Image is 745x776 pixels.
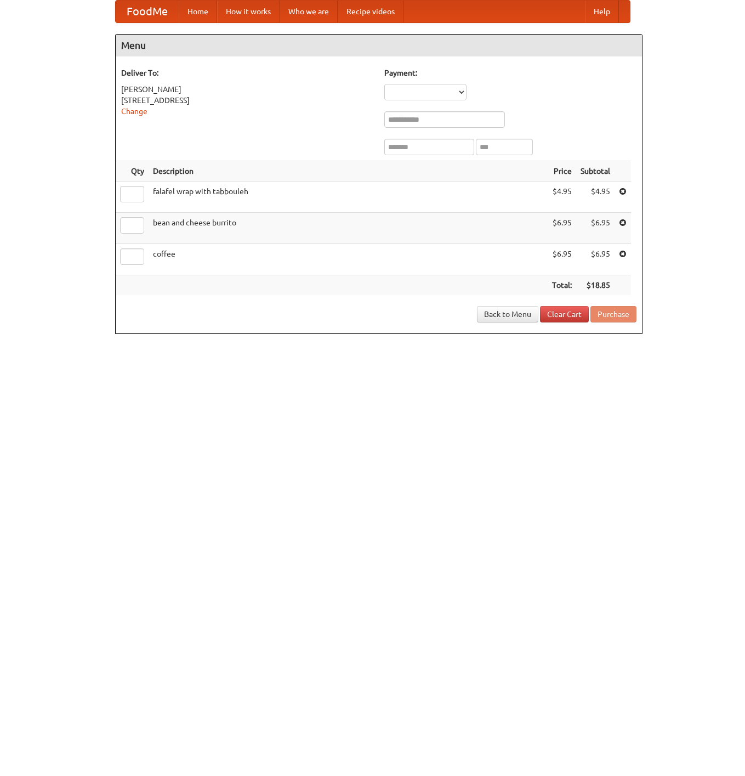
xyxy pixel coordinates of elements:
[548,182,576,213] td: $4.95
[576,275,615,296] th: $18.85
[548,244,576,275] td: $6.95
[576,182,615,213] td: $4.95
[477,306,538,322] a: Back to Menu
[548,161,576,182] th: Price
[149,182,548,213] td: falafel wrap with tabbouleh
[121,84,373,95] div: [PERSON_NAME]
[116,161,149,182] th: Qty
[116,1,179,22] a: FoodMe
[338,1,403,22] a: Recipe videos
[384,67,636,78] h5: Payment:
[548,275,576,296] th: Total:
[121,95,373,106] div: [STREET_ADDRESS]
[590,306,636,322] button: Purchase
[280,1,338,22] a: Who we are
[121,67,373,78] h5: Deliver To:
[548,213,576,244] td: $6.95
[149,213,548,244] td: bean and cheese burrito
[121,107,147,116] a: Change
[217,1,280,22] a: How it works
[179,1,217,22] a: Home
[540,306,589,322] a: Clear Cart
[585,1,619,22] a: Help
[149,244,548,275] td: coffee
[576,161,615,182] th: Subtotal
[576,213,615,244] td: $6.95
[149,161,548,182] th: Description
[576,244,615,275] td: $6.95
[116,35,642,56] h4: Menu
